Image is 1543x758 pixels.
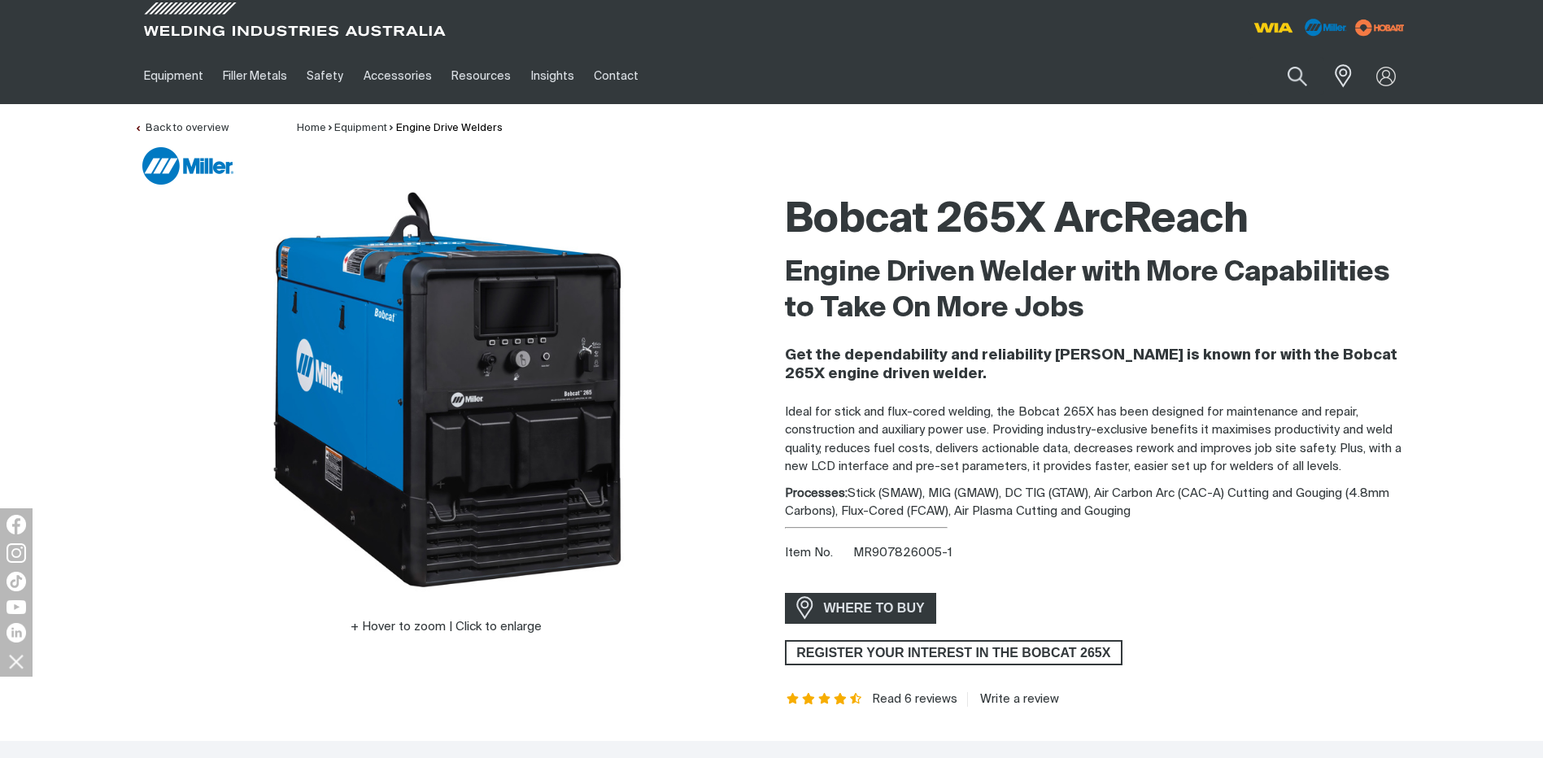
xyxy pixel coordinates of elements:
input: Product name or item number... [1249,57,1324,95]
img: Bobcat 265X ArcReach [243,186,650,593]
a: Filler Metals [213,48,297,104]
img: hide socials [2,647,30,675]
a: Resources [442,48,521,104]
a: Engine Drive Welders [396,123,503,133]
a: Accessories [354,48,442,104]
img: miller [1350,15,1410,40]
img: LinkedIn [7,623,26,643]
img: Facebook [7,515,26,534]
img: YouTube [7,600,26,614]
span: Item No. [785,544,851,563]
h2: Engine Driven Welder with More Capabilities to Take On More Jobs [785,255,1410,327]
button: Hover to zoom | Click to enlarge [341,617,551,637]
a: WHERE TO BUY [785,593,937,623]
a: Read 6 reviews [872,692,957,707]
h1: Bobcat 265X ArcReach [785,194,1410,247]
a: Equipment [334,123,387,133]
span: WHERE TO BUY [813,595,935,621]
span: MR907826005-1 [853,547,952,559]
p: Ideal for stick and flux-cored welding, the Bobcat 265X has been designed for maintenance and rep... [785,403,1410,477]
img: TikTok [7,572,26,591]
a: Home [297,123,326,133]
a: Write a review [967,692,1059,707]
a: Safety [297,48,353,104]
div: Stick (SMAW), MIG (GMAW), DC TIG (GTAW), Air Carbon Arc (CAC-A) Cutting and Gouging (4.8mm Carbon... [785,485,1410,521]
nav: Breadcrumb [297,120,503,137]
a: Back to overview [134,123,229,133]
h4: Get the dependability and reliability [PERSON_NAME] is known for with the Bobcat 265X engine driv... [785,346,1410,384]
a: Equipment [134,48,213,104]
strong: Processes: [785,487,848,499]
span: REGISTER YOUR INTEREST IN THE BOBCAT 265X [787,640,1122,666]
a: Contact [584,48,648,104]
a: Insights [521,48,583,104]
img: Instagram [7,543,26,563]
a: REGISTER YOUR INTEREST IN THE BOBCAT 265X [785,640,1123,666]
nav: Main [134,48,1091,104]
span: Rating: 4.5 [785,694,864,705]
button: Search products [1270,57,1325,95]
